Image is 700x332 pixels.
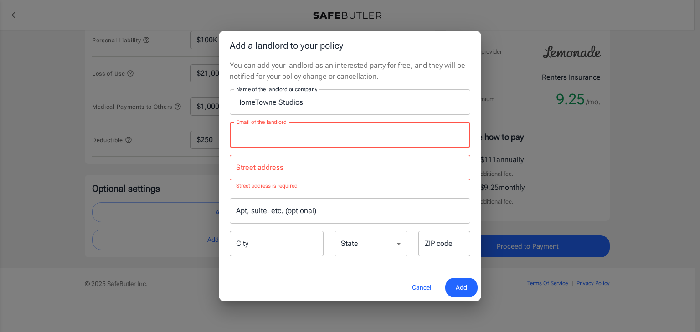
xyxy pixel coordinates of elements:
[236,85,317,93] label: Name of the landlord or company
[236,118,286,126] label: Email of the landlord
[401,278,442,297] button: Cancel
[445,278,478,297] button: Add
[456,282,467,293] span: Add
[219,31,481,60] h2: Add a landlord to your policy
[230,60,470,82] p: You can add your landlord as an interested party for free, and they will be notified for your pol...
[236,182,464,191] p: Street address is required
